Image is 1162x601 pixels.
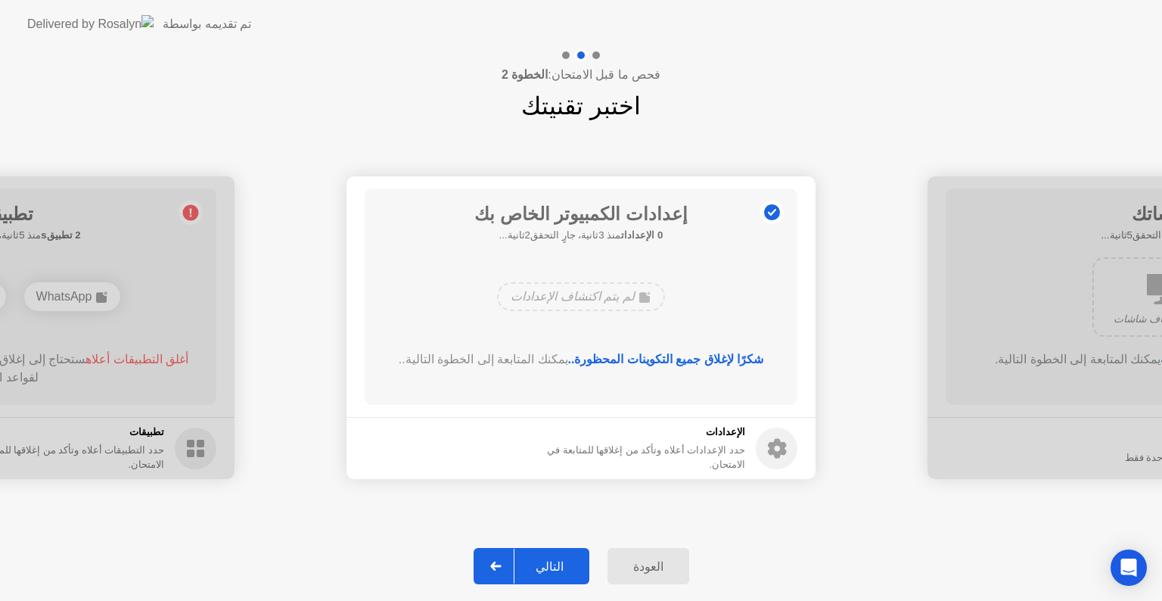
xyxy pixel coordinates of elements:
[502,66,660,84] h4: فحص ما قبل الامتحان:
[516,425,745,440] h5: الإعدادات
[474,201,688,228] h1: إعدادات الكمبيوتر الخاص بك
[514,559,585,574] div: التالي
[497,282,664,311] div: لم يتم اكتشاف الإعدادات
[502,68,548,81] b: الخطوة 2
[474,228,688,243] h5: منذ 3ثانية، جارٍ التحقق2ثانية...
[387,350,776,369] div: يمكنك المتابعة إلى الخطوة التالية..
[568,353,764,366] b: شكرًا لإغلاق جميع التكوينات المحظورة..
[521,88,641,124] h1: اختبر تقنيتك
[621,229,663,241] b: 0 الإعدادات
[27,15,154,33] img: Delivered by Rosalyn
[607,548,689,584] button: العودة
[474,548,589,584] button: التالي
[516,443,745,472] div: حدد الإعدادات أعلاه وتأكد من إغلاقها للمتابعة في الامتحان.
[163,15,251,33] div: تم تقديمه بواسطة
[1111,550,1147,586] div: Open Intercom Messenger
[612,559,685,574] div: العودة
